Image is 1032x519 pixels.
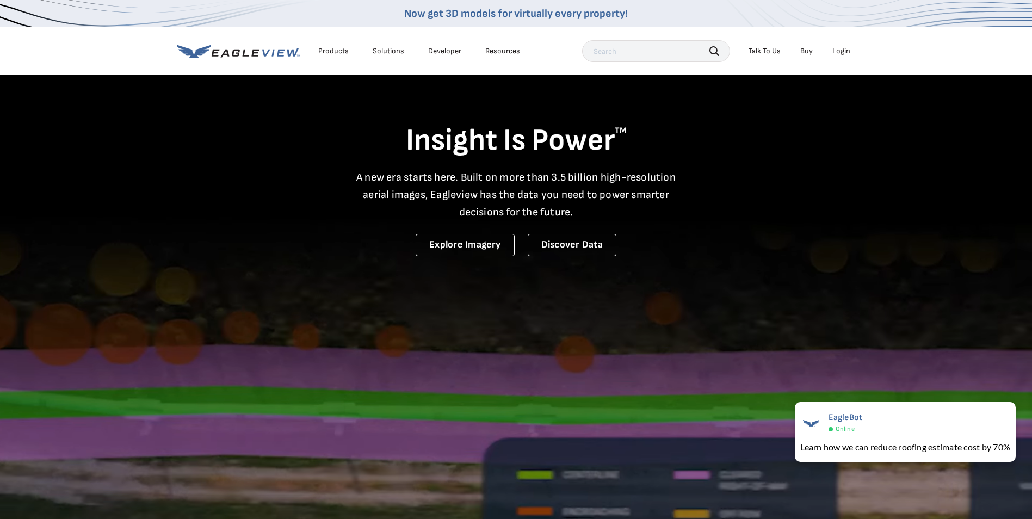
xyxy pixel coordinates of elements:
a: Buy [800,46,813,56]
div: Talk To Us [749,46,781,56]
div: Login [832,46,850,56]
div: Learn how we can reduce roofing estimate cost by 70% [800,441,1010,454]
h1: Insight Is Power [177,122,856,160]
input: Search [582,40,730,62]
a: Explore Imagery [416,234,515,256]
a: Developer [428,46,461,56]
div: Products [318,46,349,56]
a: Discover Data [528,234,616,256]
img: EagleBot [800,412,822,434]
div: Resources [485,46,520,56]
a: Now get 3D models for virtually every property! [404,7,628,20]
p: A new era starts here. Built on more than 3.5 billion high-resolution aerial images, Eagleview ha... [350,169,683,221]
span: EagleBot [829,412,863,423]
sup: TM [615,126,627,136]
span: Online [836,425,855,433]
div: Solutions [373,46,404,56]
